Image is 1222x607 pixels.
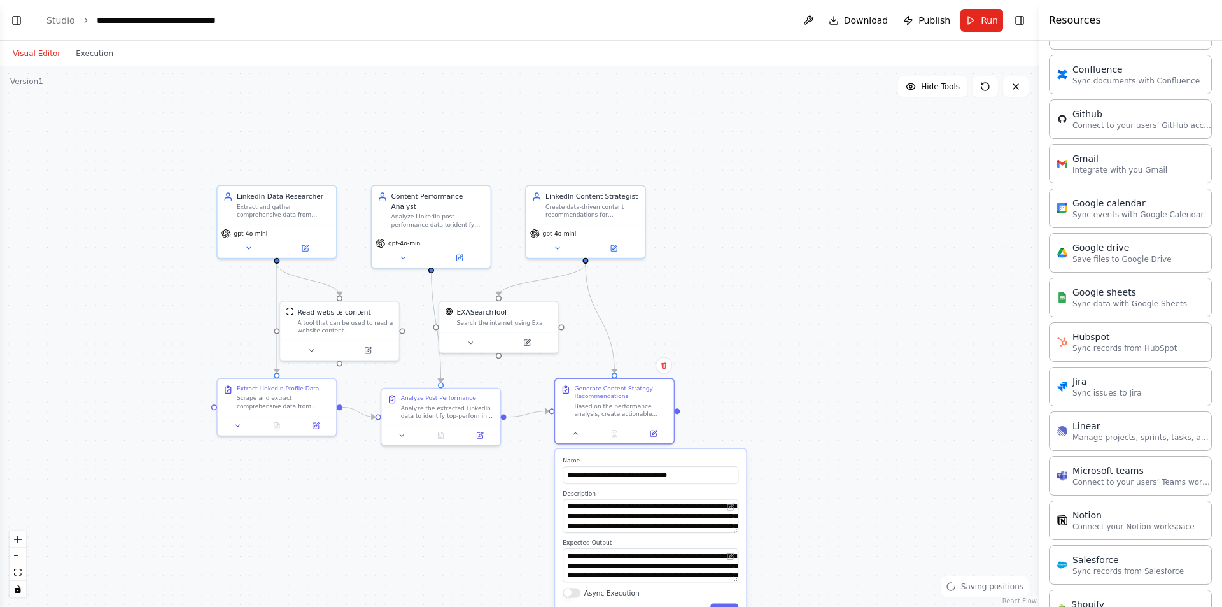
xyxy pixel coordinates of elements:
div: Analyze Post Performance [401,394,476,402]
span: gpt-4o-mini [542,230,576,238]
span: gpt-4o-mini [388,239,422,247]
div: Microsoft teams [1072,464,1212,477]
div: Google calendar [1072,197,1204,210]
button: Open in side panel [341,345,395,356]
img: Google Sheets [1057,292,1067,303]
div: Based on the performance analysis, create actionable content recommendations for future LinkedIn ... [575,402,668,417]
div: Hubspot [1072,331,1177,343]
p: Save files to Google Drive [1072,254,1172,264]
button: No output available [594,428,635,439]
p: Sync records from Salesforce [1072,566,1184,576]
g: Edge from 5ecda965-ff28-4cb5-8ddf-9affe2ea9911 to b5d48ad7-6a1e-40b4-ba87-4fafee072986 [272,264,281,373]
div: Confluence [1072,63,1200,76]
label: Expected Output [563,539,738,546]
div: Analyze LinkedIn post performance data to identify top-performing content, engagement patterns, o... [391,213,485,228]
button: zoom out [10,548,26,564]
label: Async Execution [584,588,640,597]
div: Version 1 [10,76,43,87]
div: Content Performance AnalystAnalyze LinkedIn post performance data to identify top-performing cont... [371,185,491,268]
p: Sync issues to Jira [1072,388,1142,398]
button: Open in side panel [277,243,332,254]
div: React Flow controls [10,531,26,597]
button: Execution [68,46,121,61]
div: Generate Content Strategy Recommendations [575,385,668,400]
div: Jira [1072,375,1142,388]
button: Hide right sidebar [1011,11,1029,29]
div: Extract LinkedIn Profile Data [237,385,319,392]
p: Sync data with Google Sheets [1072,299,1187,309]
div: Salesforce [1072,553,1184,566]
button: Open in side panel [463,430,496,441]
img: GitHub [1057,114,1067,124]
button: fit view [10,564,26,581]
p: Manage projects, sprints, tasks, and bug tracking in Linear [1072,432,1212,443]
div: Analyze the extracted LinkedIn data to identify top-performing posts, engagement patterns, conten... [401,404,495,420]
img: Jira [1057,382,1067,392]
div: A tool that can be used to read a website content. [297,319,393,334]
div: Github [1072,108,1212,120]
img: Gmail [1057,159,1067,169]
span: Saving positions [961,582,1023,592]
img: Microsoft Teams [1057,471,1067,481]
span: Hide Tools [921,82,960,92]
p: Sync records from HubSpot [1072,343,1177,353]
img: Google Drive [1057,248,1067,258]
img: Salesforce [1057,560,1067,570]
p: Connect to your users’ Teams workspaces [1072,477,1212,487]
button: Open in side panel [586,243,641,254]
img: EXASearchTool [445,308,453,315]
button: Publish [898,9,955,32]
div: Extract LinkedIn Profile DataScrape and extract comprehensive data from {linkedin_profile_url} in... [216,378,337,437]
g: Edge from b5d48ad7-6a1e-40b4-ba87-4fafee072986 to a8f08acc-8489-490b-be31-d9d827596694 [342,403,376,422]
button: Open in editor [725,501,736,513]
p: Connect your Notion workspace [1072,522,1195,532]
div: EXASearchToolEXASearchToolSearch the internet using Exa [439,301,559,353]
span: gpt-4o-mini [234,230,267,238]
div: Google sheets [1072,286,1187,299]
div: Linear [1072,420,1212,432]
p: Connect to your users’ GitHub accounts [1072,120,1212,131]
a: Studio [46,15,75,25]
span: Run [981,14,998,27]
button: Hide Tools [898,76,967,97]
button: Run [960,9,1003,32]
div: LinkedIn Content Strategist [545,192,639,201]
g: Edge from a8f08acc-8489-490b-be31-d9d827596694 to 37d3ad13-754a-47e4-b353-b641765c196c [507,406,549,422]
button: Open in side panel [432,252,487,264]
div: Search the internet using Exa [457,319,552,327]
div: Notion [1072,509,1195,522]
g: Edge from 834effea-e984-48d4-aad0-d4e4b1263ee1 to ee23173a-fc33-49e4-b5c2-b8d25a5b2e72 [494,264,591,296]
img: Notion [1057,515,1067,525]
label: Description [563,490,738,497]
div: Content Performance Analyst [391,192,485,211]
button: zoom in [10,531,26,548]
button: Visual Editor [5,46,68,61]
p: Integrate with you Gmail [1072,165,1167,175]
g: Edge from 698f9e61-76f3-421d-a2b1-da6bcf93fcc7 to a8f08acc-8489-490b-be31-d9d827596694 [426,264,446,382]
span: Publish [918,14,950,27]
span: Download [844,14,888,27]
div: Create data-driven content recommendations for {linkedin_profile_url} based on performance analys... [545,203,639,218]
button: Open in editor [725,550,736,562]
img: Linear [1057,426,1067,436]
button: No output available [421,430,461,441]
div: LinkedIn Data ResearcherExtract and gather comprehensive data from {linkedin_profile_url}, includ... [216,185,337,259]
button: toggle interactivity [10,581,26,597]
button: Delete node [656,357,672,374]
div: Scrape and extract comprehensive data from {linkedin_profile_url} including recent posts (last 20... [237,394,330,410]
g: Edge from 5ecda965-ff28-4cb5-8ddf-9affe2ea9911 to 498ca3ed-0819-420c-8122-95acc866736a [272,264,344,296]
nav: breadcrumb [46,14,240,27]
button: Open in side panel [500,337,554,348]
div: Gmail [1072,152,1167,165]
p: Sync documents with Confluence [1072,76,1200,86]
button: Download [824,9,894,32]
a: React Flow attribution [1002,597,1037,604]
div: Analyze Post PerformanceAnalyze the extracted LinkedIn data to identify top-performing posts, eng... [381,388,501,446]
label: Name [563,457,738,464]
button: No output available [256,420,297,432]
img: ScrapeWebsiteTool [286,308,293,315]
button: Open in side panel [637,428,670,439]
div: ScrapeWebsiteToolRead website contentA tool that can be used to read a website content. [279,301,400,361]
button: Open in side panel [299,420,332,432]
div: Generate Content Strategy RecommendationsBased on the performance analysis, create actionable con... [554,378,675,445]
